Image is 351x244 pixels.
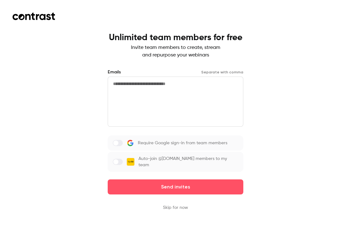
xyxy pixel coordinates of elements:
[201,70,243,75] p: Separate with comma
[127,158,134,166] img: Type-ed
[163,204,188,211] button: Skip for now
[109,33,242,43] h1: Unlimited team members for free
[108,135,243,151] label: Require Google sign-in from team members
[108,179,243,194] button: Send invites
[109,44,242,59] p: Invite team members to create, stream and repurpose your webinars
[108,152,243,172] label: Auto-join @[DOMAIN_NAME] members to my team
[108,69,121,75] label: Emails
